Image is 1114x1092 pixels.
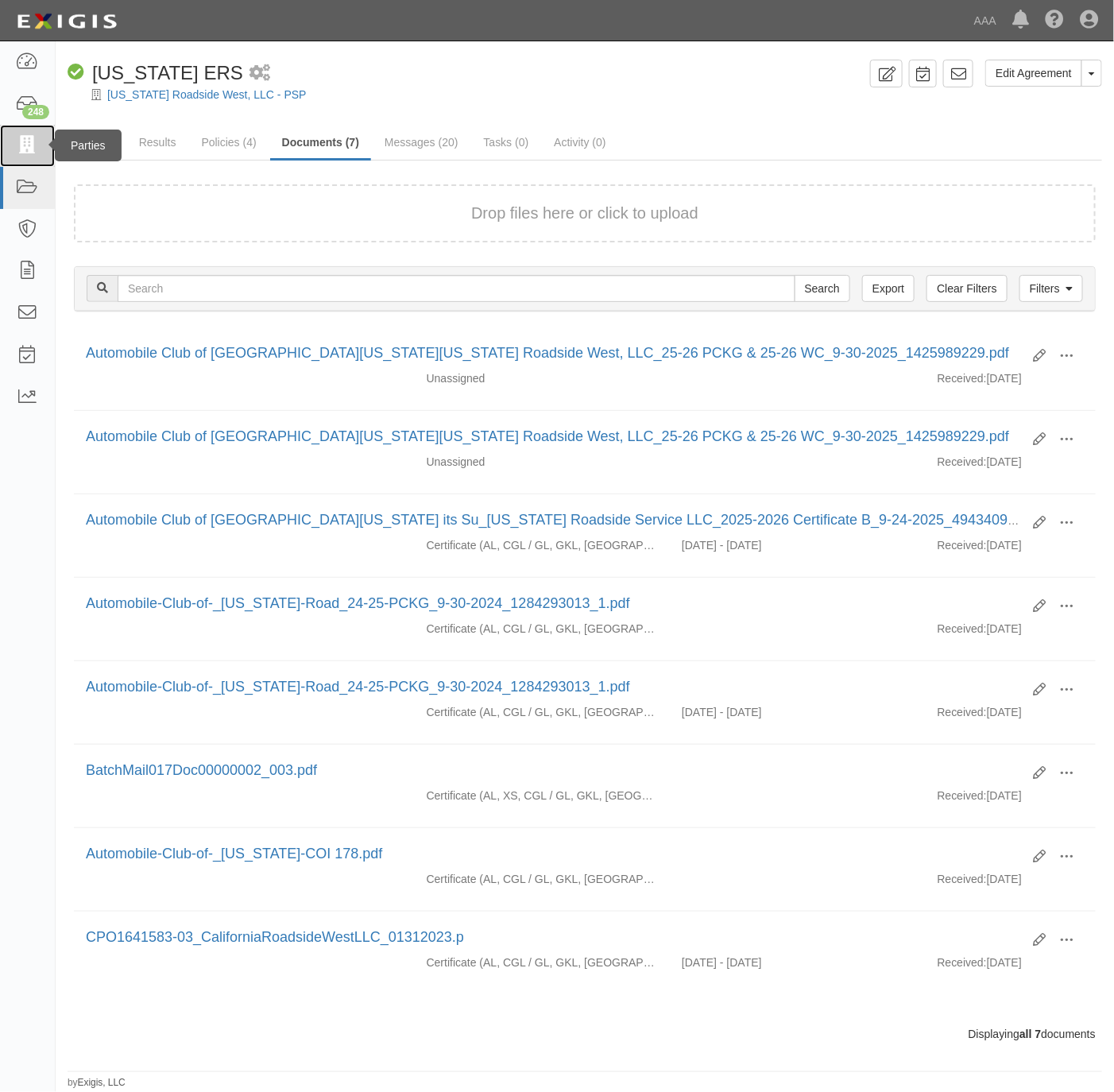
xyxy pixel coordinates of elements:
[86,846,382,862] a: Automobile-Club-of-_[US_STATE]-COI 178.pdf
[415,454,671,470] div: Unassigned
[86,510,1021,531] div: Automobile Club of Southern California its Su_California Roadside Service LLC_2025-2026 Certifica...
[472,126,541,158] a: Tasks (0)
[415,871,671,887] div: Auto Liability Commercial General Liability / Garage Liability Garage Keepers Liability On-Hook
[86,512,1048,528] a: Automobile Club of [GEOGRAPHIC_DATA][US_STATE] its Su_[US_STATE] Roadside Service LLC_2025-2026 C...
[926,621,1096,645] div: [DATE]
[670,704,926,720] div: Effective 10/01/2024 - Expiration 10/01/2025
[189,126,268,158] a: Policies (4)
[938,704,987,720] p: Received:
[938,621,987,637] p: Received:
[127,126,188,158] a: Results
[86,679,630,695] a: Automobile-Club-of-_[US_STATE]-Road_24-25-PCKG_9-30-2024_1284293013_1.pdf
[86,929,464,945] a: CPO1641583-03_CaliforniaRoadsideWestLLC_01312023.p
[249,65,270,82] i: 1 scheduled workflow
[795,275,850,302] input: Search
[86,428,1009,444] a: Automobile Club of [GEOGRAPHIC_DATA][US_STATE][US_STATE] Roadside West, LLC_25-26 PCKG & 25-26 WC...
[471,202,698,225] button: Drop files here or click to upload
[78,1077,126,1088] a: Exigis, LLC
[373,126,470,158] a: Messages (20)
[415,955,671,970] div: Auto Liability Commercial General Liability / Garage Liability Garage Keepers Liability On-Hook
[670,871,926,872] div: Effective - Expiration
[926,454,1096,478] div: [DATE]
[12,7,122,36] img: logo-5460c22ac91f19d4615b14bd174203de0afe785f0fc80cf4dbbc73dc1793850b.png
[938,537,987,553] p: Received:
[938,955,987,970] p: Received:
[670,955,926,970] div: Effective 11/27/2022 - Expiration 11/27/2023
[938,788,987,804] p: Received:
[862,275,915,302] a: Export
[415,370,671,386] div: Unassigned
[68,126,126,158] a: Details
[86,761,1021,781] div: BatchMail017Doc00000002_003.pdf
[86,343,1021,364] div: Automobile Club of Southern California_California Roadside West, LLC_25-26 PCKG & 25-26 WC_9-30-2...
[415,788,671,804] div: Auto Liability Excess/Umbrella Liability Commercial General Liability / Garage Liability Garage K...
[68,64,84,81] i: Compliant
[55,130,122,161] div: Parties
[926,370,1096,394] div: [DATE]
[938,871,987,887] p: Received:
[966,5,1004,37] a: AAA
[86,594,1021,614] div: Automobile-Club-of-_California-Road_24-25-PCKG_9-30-2024_1284293013_1.pdf
[86,345,1009,361] a: Automobile Club of [GEOGRAPHIC_DATA][US_STATE][US_STATE] Roadside West, LLC_25-26 PCKG & 25-26 WC...
[68,1076,126,1090] small: by
[926,275,1007,302] a: Clear Filters
[107,88,307,101] a: [US_STATE] Roadside West, LLC - PSP
[926,871,1096,895] div: [DATE]
[985,60,1082,87] a: Edit Agreement
[86,762,317,778] a: BatchMail017Doc00000002_003.pdf
[415,537,671,553] div: Auto Liability Commercial General Liability / Garage Liability Garage Keepers Liability On-Hook
[62,1026,1108,1042] div: Displaying documents
[415,621,671,637] div: Auto Liability Commercial General Liability / Garage Liability Garage Keepers Liability On-Hook
[86,927,1021,948] div: CPO1641583-03_CaliforniaRoadsideWestLLC_01312023.p
[86,677,1021,698] div: Automobile-Club-of-_California-Road_24-25-PCKG_9-30-2024_1284293013_1.pdf
[670,537,926,553] div: Effective 03/01/2025 - Expiration 03/01/2026
[926,955,1096,978] div: [DATE]
[542,126,617,158] a: Activity (0)
[670,621,926,622] div: Effective - Expiration
[1045,11,1064,30] i: Help Center - Complianz
[86,844,1021,865] div: Automobile-Club-of-_California-COI 178.pdf
[270,126,371,161] a: Documents (7)
[1019,275,1083,302] a: Filters
[415,704,671,720] div: Auto Liability Commercial General Liability / Garage Liability Garage Keepers Liability On-Hook
[1019,1028,1041,1040] b: all 7
[670,454,926,455] div: Effective - Expiration
[22,105,49,119] div: 248
[926,788,1096,811] div: [DATE]
[118,275,795,302] input: Search
[92,62,243,83] span: [US_STATE] ERS
[938,370,987,386] p: Received:
[68,60,243,87] div: California ERS
[938,454,987,470] p: Received:
[926,537,1096,561] div: [DATE]
[86,427,1021,447] div: Automobile Club of Southern California_California Roadside West, LLC_25-26 PCKG & 25-26 WC_9-30-2...
[86,595,630,611] a: Automobile-Club-of-_[US_STATE]-Road_24-25-PCKG_9-30-2024_1284293013_1.pdf
[926,704,1096,728] div: [DATE]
